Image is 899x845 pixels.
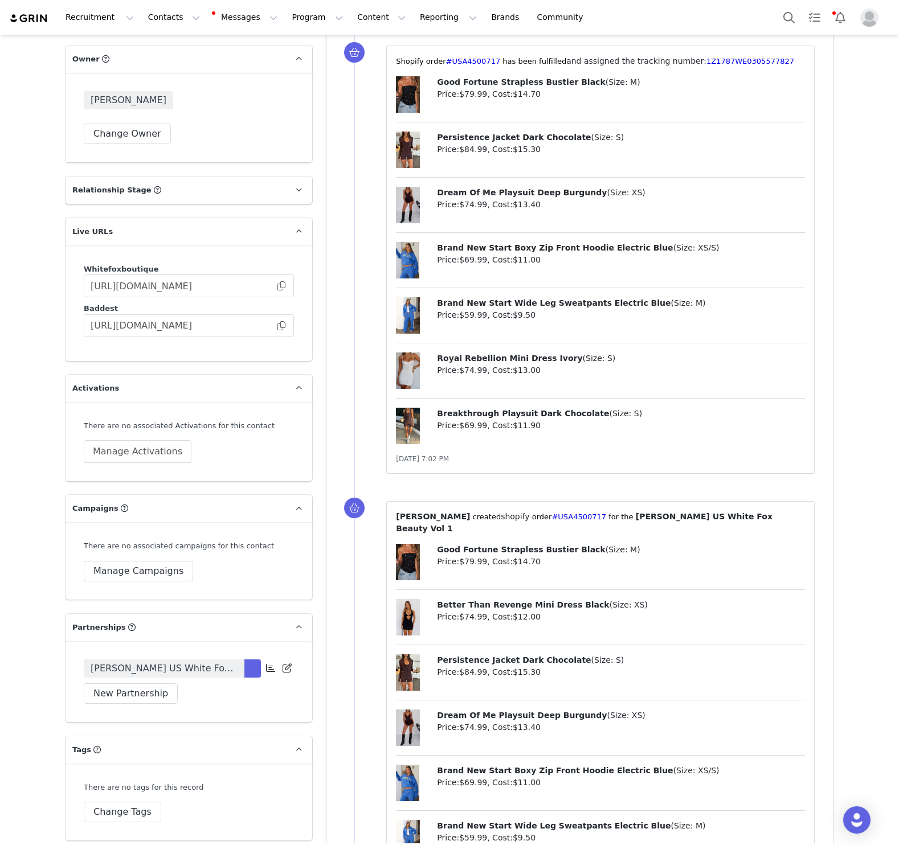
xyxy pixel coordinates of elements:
p: Price: , Cost: [437,832,805,844]
span: $74.99 [459,366,487,375]
span: $13.00 [513,366,541,375]
span: $74.99 [459,723,487,732]
a: Tasks [802,5,827,30]
span: Size: S [594,133,621,142]
span: $84.99 [459,145,487,154]
span: [PERSON_NAME] [396,512,470,521]
button: Search [777,5,802,30]
button: Change Tags [84,802,161,822]
button: Recruitment [59,5,141,30]
p: Price: , Cost: [437,199,805,211]
button: Reporting [413,5,484,30]
button: New Partnership [84,683,178,704]
span: $9.50 [513,833,536,842]
p: Price: , Cost: [437,143,805,155]
img: placeholder-profile.jpg [860,9,878,27]
div: There are no associated campaigns for this contact [84,540,294,552]
span: Size: M [608,545,637,554]
p: ( ) [437,544,805,556]
p: Price: , Cost: [437,611,805,623]
p: ( ) [437,242,805,254]
span: Persistence Jacket Dark Chocolate [437,133,591,142]
span: Brand New Start Wide Leg Sweatpants Electric Blue [437,821,671,830]
img: grin logo [9,13,49,24]
span: Whitefoxboutique [84,265,159,273]
span: Good Fortune Strapless Bustier Black [437,77,605,87]
span: $12.00 [513,612,541,621]
span: $9.50 [513,310,536,319]
button: Change Owner [84,124,171,144]
p: ( ) [437,654,805,666]
span: $15.30 [513,667,541,676]
span: $74.99 [459,200,487,209]
span: Size: M [608,77,637,87]
p: Price: , Cost: [437,721,805,733]
span: Size: S [612,409,639,418]
span: $69.99 [459,255,487,264]
span: $14.70 [513,557,541,566]
a: 1Z1787WE0305577827 [706,57,794,65]
p: ( ) [437,765,805,777]
p: ( ) [437,599,805,611]
span: $79.99 [459,557,487,566]
span: [PERSON_NAME] [84,91,173,109]
span: and assigned the tracking ⁨number⁩: [566,56,706,65]
span: $69.99 [459,421,487,430]
span: $74.99 [459,612,487,621]
p: ( ) [437,352,805,364]
span: [PERSON_NAME] US White Fox Beauty Vol 1 [91,662,238,675]
body: Rich Text Area. Press ALT-0 for help. [9,9,468,22]
p: ( ) [437,820,805,832]
button: Notifications [828,5,853,30]
p: ( ) [437,297,805,309]
span: Owner [72,54,100,65]
p: ( ) [437,187,805,199]
span: Good Fortune Strapless Bustier Black [437,545,605,554]
span: $69.99 [459,778,487,787]
a: #USA4500717 [446,57,500,65]
button: Messages [207,5,284,30]
span: $84.99 [459,667,487,676]
span: $15.30 [513,145,541,154]
span: Breakthrough Playsuit Dark Chocolate [437,409,609,418]
span: $13.40 [513,200,541,209]
span: Size: XS [612,600,644,609]
span: Tags [72,744,91,756]
span: Size: M [674,821,702,830]
span: Size: M [674,298,702,307]
p: ( ) [437,709,805,721]
span: Size: XS/S [676,766,716,775]
span: $11.90 [513,421,541,430]
a: Community [530,5,595,30]
button: Profile [853,9,890,27]
span: Campaigns [72,503,118,514]
p: Price: , Cost: [437,309,805,321]
p: ( ) [437,408,805,420]
a: #USA4500717 [551,512,606,521]
p: Price: , Cost: [437,364,805,376]
span: $59.99 [459,310,487,319]
span: Brand New Start Boxy Zip Front Hoodie Electric Blue [437,766,673,775]
button: Manage Campaigns [84,561,193,581]
div: There are no associated Activations for this contact [84,420,294,432]
span: Activations [72,383,119,394]
span: Size: XS [610,188,642,197]
p: Price: , Cost: [437,88,805,100]
button: Contacts [141,5,207,30]
span: Baddest [84,304,118,313]
span: $14.70 [513,89,541,99]
span: ⁨Shopify⁩ order⁨ ⁩ has been fulfilled [396,57,566,65]
span: shopify [501,512,529,521]
button: Program [285,5,350,30]
span: Size: XS [610,711,642,720]
span: $11.00 [513,255,541,264]
span: Brand New Start Boxy Zip Front Hoodie Electric Blue [437,243,673,252]
span: Live URLs [72,226,113,237]
span: Better Than Revenge Mini Dress Black [437,600,609,609]
p: Price: , Cost: [437,556,805,568]
span: [DATE] 7:02 PM [396,455,449,463]
p: ⁨ ⁩ created⁨ ⁩⁨⁩ order⁨ ⁩ for the ⁨ ⁩ [396,511,805,535]
span: Size: S [586,354,612,363]
span: Royal Rebellion Mini Dress Ivory [437,354,582,363]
